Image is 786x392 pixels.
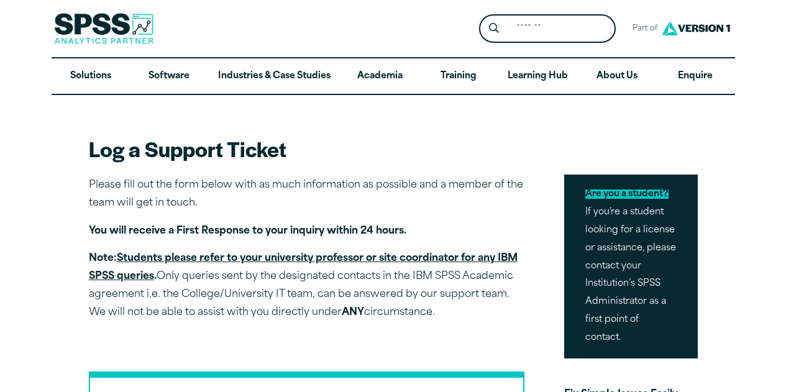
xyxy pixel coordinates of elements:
[342,308,364,317] strong: ANY
[578,58,656,94] a: About Us
[489,23,499,34] svg: Search magnifying glass icon
[130,58,208,94] a: Software
[419,58,497,94] a: Training
[482,17,505,40] button: Search magnifying glass icon
[89,226,406,236] strong: You will receive a First Response to your inquiry within 24 hours.
[89,250,524,321] p: Only queries sent by the designated contacts in the IBM SPSS Academic agreement i.e. the College/...
[89,176,524,212] p: Please fill out the form below with as much information as possible and a member of the team will...
[564,175,698,358] p: If you’re a student looking for a license or assistance, please contact your Institution’s SPSS A...
[585,189,669,199] mark: Are you a student?
[89,135,524,163] h2: Log a Support Ticket
[479,14,616,43] form: Site Header Search Form
[498,58,578,94] a: Learning Hub
[89,253,518,281] strong: Note: .
[54,13,153,44] img: SPSS Analytics Partner
[626,20,659,38] span: Part of
[52,58,735,94] nav: Desktop version of site main menu
[659,17,733,40] img: Version1 Logo
[89,253,518,281] u: Students please refer to your university professor or site coordinator for any IBM SPSS queries
[52,58,130,94] a: Solutions
[208,58,340,94] a: Industries & Case Studies
[340,58,419,94] a: Academia
[656,58,734,94] a: Enquire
